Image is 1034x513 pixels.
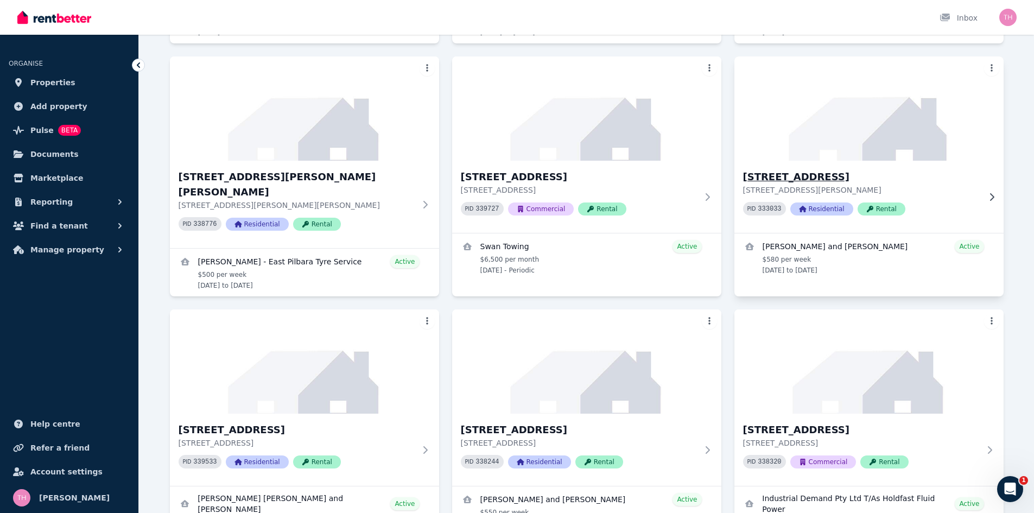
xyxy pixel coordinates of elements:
[984,314,999,329] button: More options
[727,54,1010,163] img: 24 Romani Court, Lockridge
[9,461,130,483] a: Account settings
[743,169,980,185] h3: [STREET_ADDRESS]
[293,455,341,468] span: Rental
[30,124,54,137] span: Pulse
[743,185,980,195] p: [STREET_ADDRESS][PERSON_NAME]
[940,12,978,23] div: Inbox
[9,143,130,165] a: Documents
[30,417,80,430] span: Help centre
[170,309,439,486] a: 27 Macquarie Drive, Australind[STREET_ADDRESS][STREET_ADDRESS]PID 339533ResidentialRental
[13,489,30,506] img: Tamara Heald
[39,491,110,504] span: [PERSON_NAME]
[183,459,192,465] small: PID
[179,169,415,200] h3: [STREET_ADDRESS][PERSON_NAME][PERSON_NAME]
[183,221,192,227] small: PID
[9,437,130,459] a: Refer a friend
[860,455,908,468] span: Rental
[508,455,571,468] span: Residential
[452,56,721,233] a: 15 Muros Place, Midvale[STREET_ADDRESS][STREET_ADDRESS]PID 339727CommercialRental
[9,96,130,117] a: Add property
[30,172,83,185] span: Marketplace
[193,458,217,466] code: 339533
[9,215,130,237] button: Find a tenant
[743,438,980,448] p: [STREET_ADDRESS]
[226,218,289,231] span: Residential
[465,459,474,465] small: PID
[465,206,474,212] small: PID
[170,56,439,248] a: 10 Warman Avenue, Newman[STREET_ADDRESS][PERSON_NAME][PERSON_NAME][STREET_ADDRESS][PERSON_NAME][P...
[461,185,697,195] p: [STREET_ADDRESS]
[170,309,439,414] img: 27 Macquarie Drive, Australind
[420,314,435,329] button: More options
[734,309,1004,414] img: unit 1/3 Sandhill Street, Wedgefield
[578,202,626,216] span: Rental
[461,169,697,185] h3: [STREET_ADDRESS]
[1019,476,1028,485] span: 1
[575,455,623,468] span: Rental
[170,249,439,296] a: View details for Craig Clayton - East Pilbara Tyre Service
[30,465,103,478] span: Account settings
[293,218,341,231] span: Rental
[452,233,721,281] a: View details for Swan Towing
[9,413,130,435] a: Help centre
[743,422,980,438] h3: [STREET_ADDRESS]
[9,167,130,189] a: Marketplace
[9,119,130,141] a: PulseBETA
[758,205,781,213] code: 333033
[790,202,853,216] span: Residential
[30,243,104,256] span: Manage property
[170,56,439,161] img: 10 Warman Avenue, Newman
[734,233,1004,281] a: View details for Mark Radalj and Jessica Gill
[999,9,1017,26] img: Tamara Heald
[9,72,130,93] a: Properties
[452,56,721,161] img: 15 Muros Place, Midvale
[475,205,499,213] code: 339727
[461,422,697,438] h3: [STREET_ADDRESS]
[984,61,999,76] button: More options
[30,219,88,232] span: Find a tenant
[420,61,435,76] button: More options
[702,314,717,329] button: More options
[997,476,1023,502] iframe: Intercom live chat
[452,309,721,486] a: 54B Balfour Road, Swan View[STREET_ADDRESS][STREET_ADDRESS]PID 338244ResidentialRental
[30,100,87,113] span: Add property
[747,459,756,465] small: PID
[461,438,697,448] p: [STREET_ADDRESS]
[30,76,75,89] span: Properties
[9,60,43,67] span: ORGANISE
[9,239,130,261] button: Manage property
[30,148,79,161] span: Documents
[508,202,574,216] span: Commercial
[790,455,857,468] span: Commercial
[30,441,90,454] span: Refer a friend
[30,195,73,208] span: Reporting
[17,9,91,26] img: RentBetter
[58,125,81,136] span: BETA
[452,309,721,414] img: 54B Balfour Road, Swan View
[9,191,130,213] button: Reporting
[702,61,717,76] button: More options
[179,200,415,211] p: [STREET_ADDRESS][PERSON_NAME][PERSON_NAME]
[747,206,756,212] small: PID
[758,458,781,466] code: 338320
[475,458,499,466] code: 338244
[734,309,1004,486] a: unit 1/3 Sandhill Street, Wedgefield[STREET_ADDRESS][STREET_ADDRESS]PID 338320CommercialRental
[179,422,415,438] h3: [STREET_ADDRESS]
[179,438,415,448] p: [STREET_ADDRESS]
[858,202,905,216] span: Rental
[193,220,217,228] code: 338776
[734,56,1004,233] a: 24 Romani Court, Lockridge[STREET_ADDRESS][STREET_ADDRESS][PERSON_NAME]PID 333033ResidentialRental
[226,455,289,468] span: Residential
